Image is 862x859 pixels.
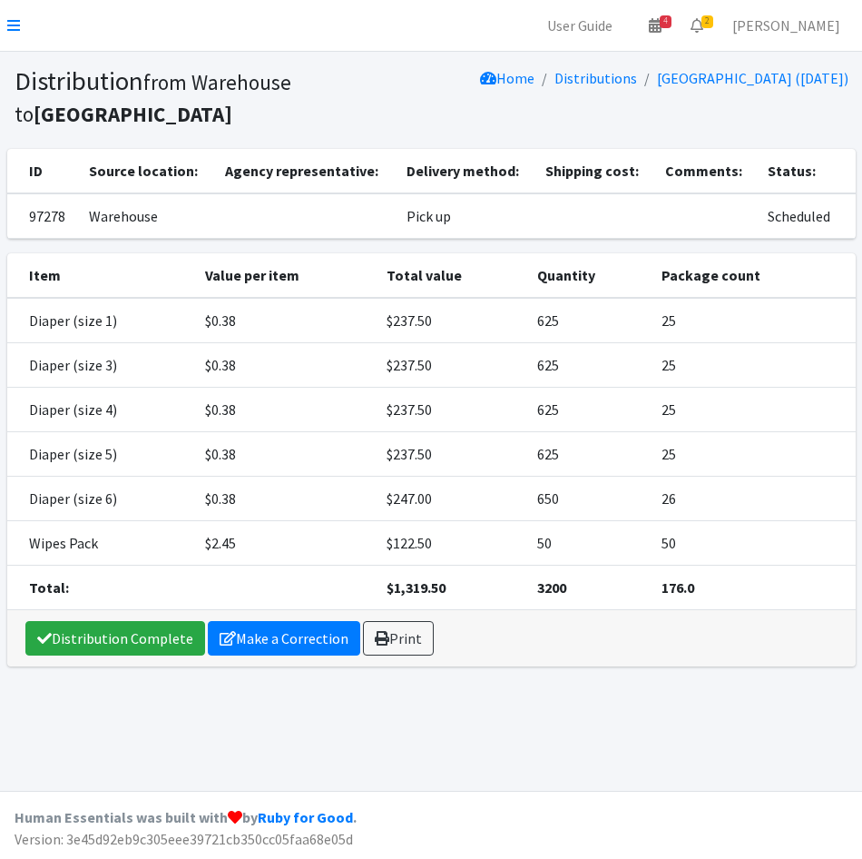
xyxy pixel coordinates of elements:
[78,193,213,239] td: Warehouse
[376,477,526,521] td: $247.00
[651,521,856,566] td: 50
[651,388,856,432] td: 25
[651,253,856,298] th: Package count
[194,521,375,566] td: $2.45
[376,253,526,298] th: Total value
[533,7,627,44] a: User Guide
[15,808,357,826] strong: Human Essentials was built with by .
[7,343,195,388] td: Diaper (size 3)
[208,621,360,656] a: Make a Correction
[526,388,651,432] td: 625
[537,578,566,597] strong: 3200
[534,149,654,193] th: Shipping cost:
[15,830,353,848] span: Version: 3e45d92eb9c305eee39721cb350cc05faa68e05d
[25,621,205,656] a: Distribution Complete
[396,149,534,193] th: Delivery method:
[526,298,651,343] td: 625
[15,65,425,128] h1: Distribution
[376,521,526,566] td: $122.50
[363,621,434,656] a: Print
[7,149,79,193] th: ID
[660,15,671,28] span: 4
[376,432,526,477] td: $237.50
[7,477,195,521] td: Diaper (size 6)
[651,343,856,388] td: 25
[7,298,195,343] td: Diaper (size 1)
[526,477,651,521] td: 650
[7,521,195,566] td: Wipes Pack
[258,808,353,826] a: Ruby for Good
[29,578,69,597] strong: Total:
[7,253,195,298] th: Item
[194,253,375,298] th: Value per item
[376,298,526,343] td: $237.50
[194,388,375,432] td: $0.38
[657,69,848,87] a: [GEOGRAPHIC_DATA] ([DATE])
[661,578,694,597] strong: 176.0
[7,432,195,477] td: Diaper (size 5)
[194,343,375,388] td: $0.38
[757,149,856,193] th: Status:
[654,149,757,193] th: Comments:
[526,521,651,566] td: 50
[757,193,856,239] td: Scheduled
[7,388,195,432] td: Diaper (size 4)
[526,432,651,477] td: 625
[718,7,855,44] a: [PERSON_NAME]
[701,15,713,28] span: 2
[554,69,637,87] a: Distributions
[651,298,856,343] td: 25
[526,343,651,388] td: 625
[15,69,291,127] small: from Warehouse to
[526,253,651,298] th: Quantity
[480,69,534,87] a: Home
[194,298,375,343] td: $0.38
[194,477,375,521] td: $0.38
[651,432,856,477] td: 25
[78,149,213,193] th: Source location:
[396,193,534,239] td: Pick up
[376,343,526,388] td: $237.50
[34,101,232,127] b: [GEOGRAPHIC_DATA]
[376,388,526,432] td: $237.50
[651,477,856,521] td: 26
[634,7,676,44] a: 4
[7,193,79,239] td: 97278
[214,149,396,193] th: Agency representative:
[194,432,375,477] td: $0.38
[676,7,718,44] a: 2
[387,578,446,597] strong: $1,319.50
